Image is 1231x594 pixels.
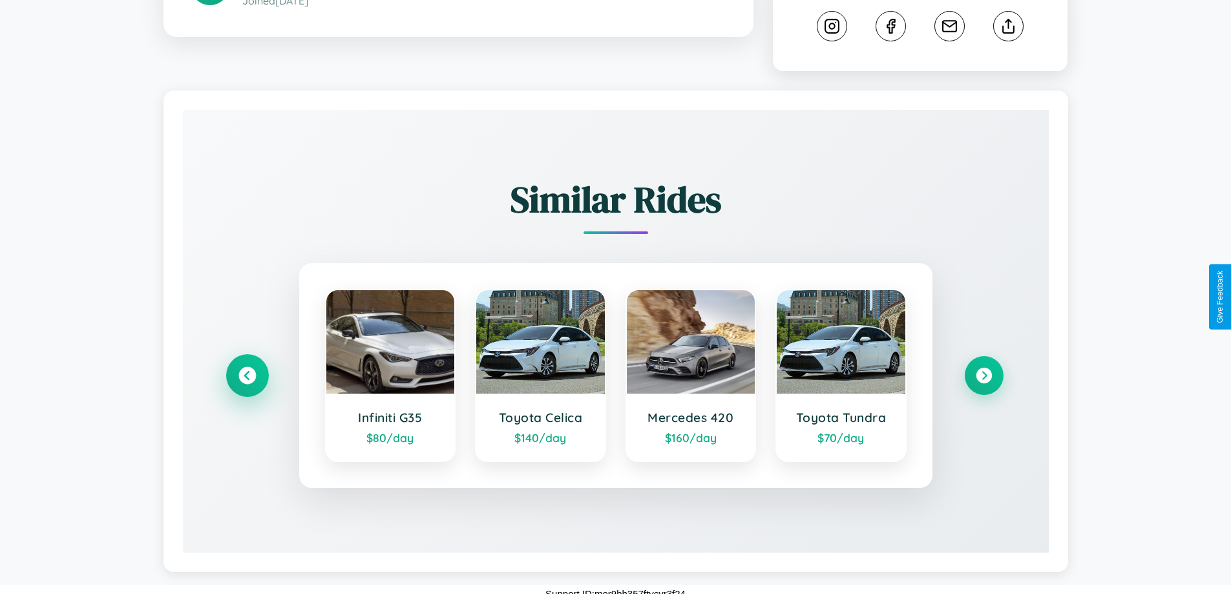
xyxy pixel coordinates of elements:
h3: Mercedes 420 [640,410,742,425]
h3: Infiniti G35 [339,410,442,425]
a: Infiniti G35$80/day [325,289,456,462]
div: $ 140 /day [489,430,592,445]
h2: Similar Rides [228,175,1004,224]
div: $ 160 /day [640,430,742,445]
div: $ 70 /day [790,430,892,445]
div: $ 80 /day [339,430,442,445]
a: Toyota Tundra$70/day [775,289,907,462]
a: Mercedes 420$160/day [626,289,757,462]
h3: Toyota Celica [489,410,592,425]
h3: Toyota Tundra [790,410,892,425]
div: Give Feedback [1215,271,1225,323]
a: Toyota Celica$140/day [475,289,606,462]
